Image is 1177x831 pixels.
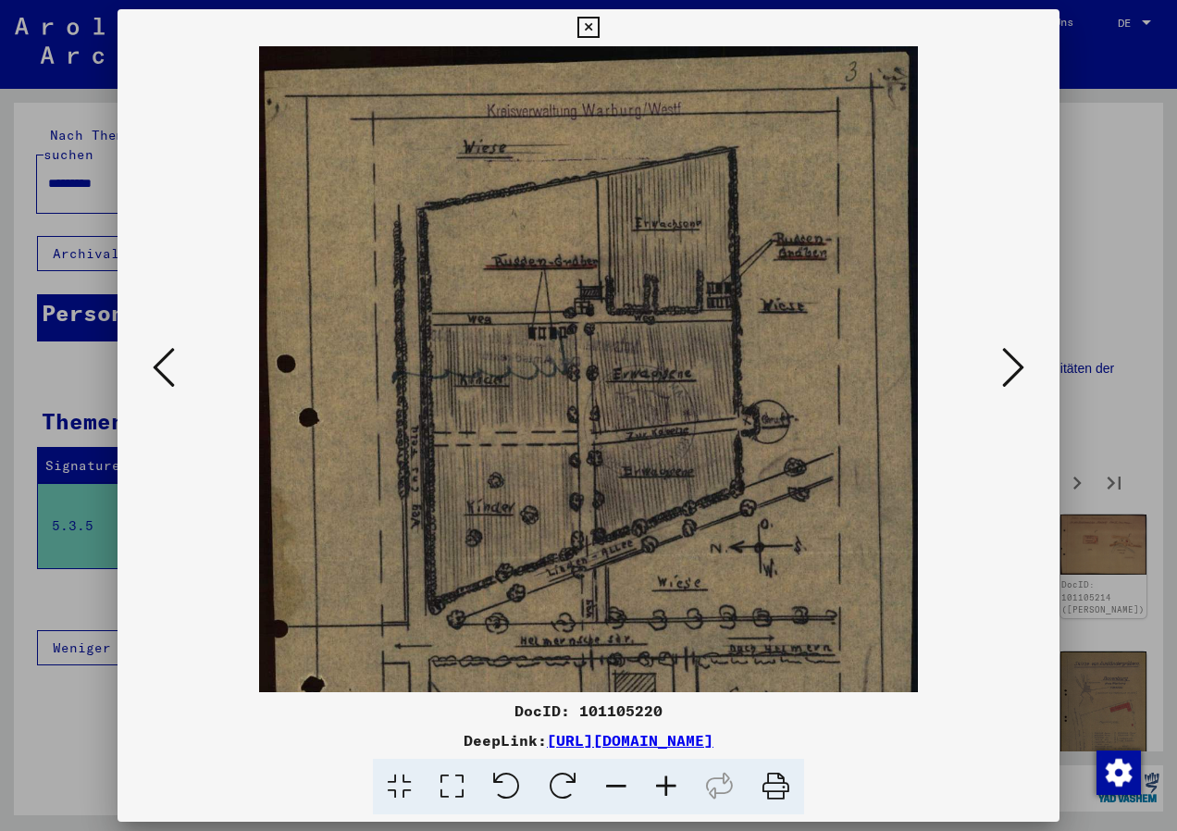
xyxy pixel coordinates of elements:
[1096,750,1141,795] img: Zustimmung ändern
[118,729,1059,751] div: DeepLink:
[1096,750,1140,794] div: Zustimmung ändern
[547,731,713,750] a: [URL][DOMAIN_NAME]
[118,700,1059,722] div: DocID: 101105220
